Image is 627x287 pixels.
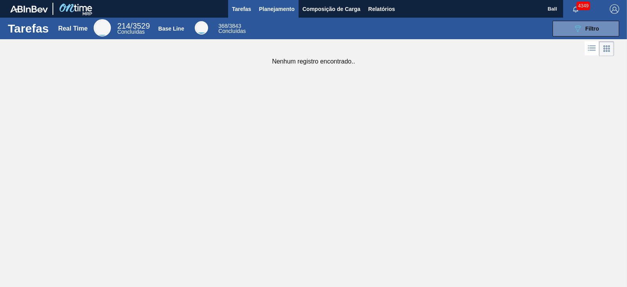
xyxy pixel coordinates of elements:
[94,19,111,36] div: Real Time
[117,22,150,30] span: / 3529
[8,24,49,33] h1: Tarefas
[10,5,48,13] img: TNhmsLtSVTkK8tSr43FrP2fwEKptu5GPRR3wAAAABJRU5ErkJggg==
[563,4,588,15] button: Notificações
[195,21,208,35] div: Base Line
[58,25,87,32] div: Real Time
[232,4,251,14] span: Tarefas
[158,25,184,32] div: Base Line
[585,41,599,56] div: Visão em Lista
[218,23,227,29] span: 368
[218,28,246,34] span: Concluídas
[585,25,599,32] span: Filtro
[303,4,361,14] span: Composição de Carga
[553,21,619,36] button: Filtro
[218,23,241,29] span: / 3843
[610,4,619,14] img: Logout
[117,23,150,35] div: Real Time
[259,4,295,14] span: Planejamento
[117,29,145,35] span: Concluídas
[117,22,130,30] span: 214
[576,2,590,10] span: 4349
[599,41,614,56] div: Visão em Cards
[368,4,395,14] span: Relatórios
[218,24,246,34] div: Base Line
